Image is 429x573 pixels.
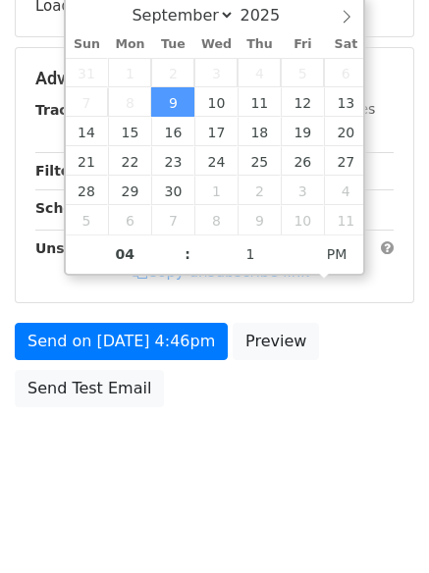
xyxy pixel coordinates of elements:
strong: Unsubscribe [35,240,132,256]
span: September 29, 2025 [108,176,151,205]
a: Preview [233,323,319,360]
span: October 6, 2025 [108,205,151,234]
span: September 6, 2025 [324,58,367,87]
span: September 14, 2025 [66,117,109,146]
span: Click to toggle [310,234,364,274]
span: October 2, 2025 [238,176,281,205]
strong: Schedule [35,200,106,216]
span: : [185,234,190,274]
span: Fri [281,38,324,51]
span: Sun [66,38,109,51]
input: Minute [190,234,310,274]
a: Copy unsubscribe link [133,263,309,281]
span: Wed [194,38,238,51]
span: September 28, 2025 [66,176,109,205]
span: October 1, 2025 [194,176,238,205]
span: October 4, 2025 [324,176,367,205]
a: Send on [DATE] 4:46pm [15,323,228,360]
span: August 31, 2025 [66,58,109,87]
span: September 3, 2025 [194,58,238,87]
span: October 5, 2025 [66,205,109,234]
span: September 17, 2025 [194,117,238,146]
strong: Tracking [35,102,101,118]
span: Sat [324,38,367,51]
a: Send Test Email [15,370,164,407]
span: September 23, 2025 [151,146,194,176]
span: September 15, 2025 [108,117,151,146]
span: October 11, 2025 [324,205,367,234]
span: October 8, 2025 [194,205,238,234]
span: September 4, 2025 [238,58,281,87]
span: September 2, 2025 [151,58,194,87]
span: October 3, 2025 [281,176,324,205]
span: September 13, 2025 [324,87,367,117]
span: September 26, 2025 [281,146,324,176]
span: October 7, 2025 [151,205,194,234]
strong: Filters [35,163,85,179]
span: September 30, 2025 [151,176,194,205]
span: October 9, 2025 [238,205,281,234]
span: September 12, 2025 [281,87,324,117]
span: September 10, 2025 [194,87,238,117]
span: September 9, 2025 [151,87,194,117]
span: September 11, 2025 [238,87,281,117]
span: September 21, 2025 [66,146,109,176]
span: September 22, 2025 [108,146,151,176]
h5: Advanced [35,68,394,89]
span: September 27, 2025 [324,146,367,176]
span: September 18, 2025 [238,117,281,146]
span: September 8, 2025 [108,87,151,117]
span: September 16, 2025 [151,117,194,146]
span: September 25, 2025 [238,146,281,176]
span: September 7, 2025 [66,87,109,117]
span: September 19, 2025 [281,117,324,146]
span: October 10, 2025 [281,205,324,234]
span: September 5, 2025 [281,58,324,87]
input: Hour [66,234,186,274]
iframe: Chat Widget [331,479,429,573]
input: Year [235,6,305,25]
span: September 1, 2025 [108,58,151,87]
span: September 24, 2025 [194,146,238,176]
span: Thu [238,38,281,51]
span: September 20, 2025 [324,117,367,146]
span: Mon [108,38,151,51]
span: Tue [151,38,194,51]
